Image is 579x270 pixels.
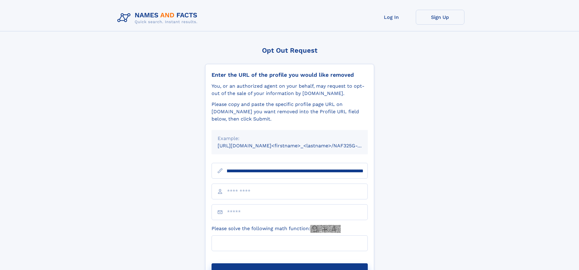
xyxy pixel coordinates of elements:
[367,10,416,25] a: Log In
[212,82,368,97] div: You, or an authorized agent on your behalf, may request to opt-out of the sale of your informatio...
[115,10,202,26] img: Logo Names and Facts
[212,225,341,233] label: Please solve the following math function:
[212,72,368,78] div: Enter the URL of the profile you would like removed
[416,10,464,25] a: Sign Up
[218,143,379,149] small: [URL][DOMAIN_NAME]<firstname>_<lastname>/NAF325G-xxxxxxxx
[218,135,362,142] div: Example:
[205,47,374,54] div: Opt Out Request
[212,101,368,123] div: Please copy and paste the specific profile page URL on [DOMAIN_NAME] you want removed into the Pr...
